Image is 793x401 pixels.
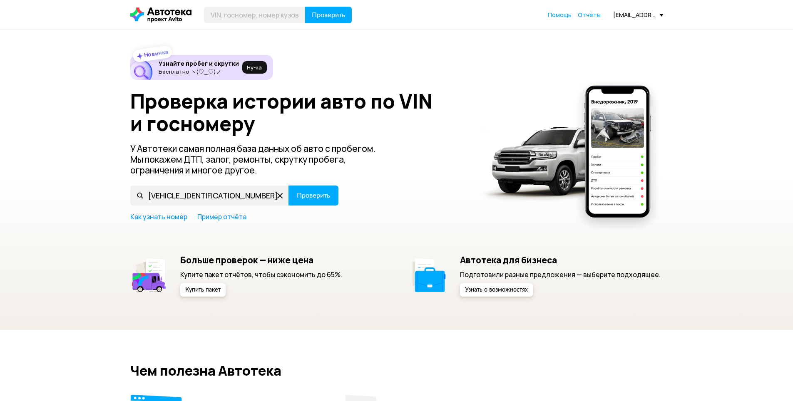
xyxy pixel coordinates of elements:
[130,90,469,135] h1: Проверка истории авто по VIN и госномеру
[460,283,533,297] button: Узнать о возможностях
[159,60,239,67] h6: Узнайте пробег и скрутки
[130,212,187,221] a: Как узнать номер
[548,11,572,19] a: Помощь
[204,7,306,23] input: VIN, госномер, номер кузова
[180,283,226,297] button: Купить пакет
[130,186,289,205] input: VIN, госномер, номер кузова
[297,192,330,199] span: Проверить
[159,68,239,75] p: Бесплатно ヽ(♡‿♡)ノ
[460,270,661,279] p: Подготовили разные предложения — выберите подходящее.
[465,287,528,293] span: Узнать о возможностях
[197,212,246,221] a: Пример отчёта
[578,11,601,19] a: Отчёты
[130,143,389,176] p: У Автотеки самая полная база данных об авто с пробегом. Мы покажем ДТП, залог, ремонты, скрутку п...
[143,48,169,59] strong: Новинка
[305,7,352,23] button: Проверить
[613,11,663,19] div: [EMAIL_ADDRESS][DOMAIN_NAME]
[312,12,345,18] span: Проверить
[180,270,342,279] p: Купите пакет отчётов, чтобы сэкономить до 65%.
[288,186,338,205] button: Проверить
[185,287,221,293] span: Купить пакет
[247,64,262,71] span: Ну‑ка
[130,363,663,378] h2: Чем полезна Автотека
[460,255,661,265] h5: Автотека для бизнеса
[180,255,342,265] h5: Больше проверок — ниже цена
